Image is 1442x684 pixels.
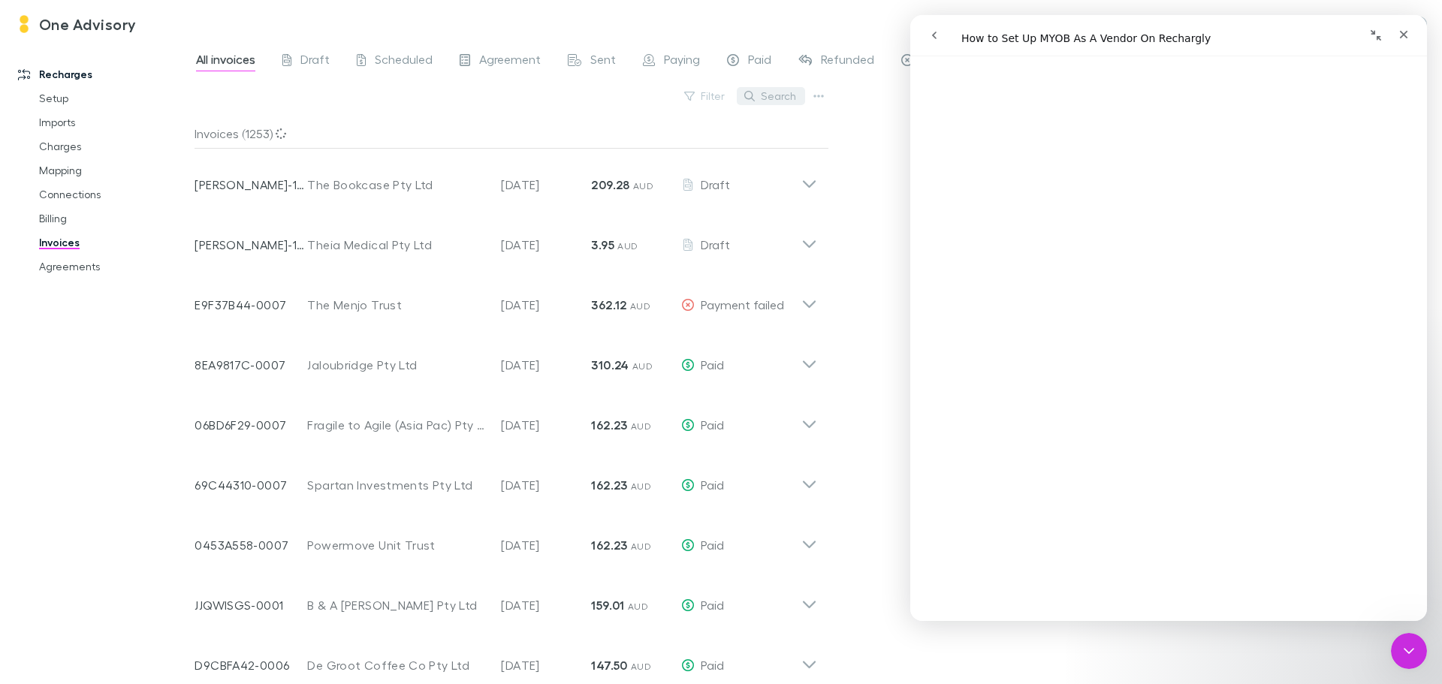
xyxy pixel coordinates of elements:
[631,481,651,492] span: AUD
[183,449,829,509] div: 69C44310-0007Spartan Investments Pty Ltd[DATE]162.23 AUDPaid
[195,476,307,494] p: 69C44310-0007
[6,6,146,42] a: One Advisory
[591,538,627,553] strong: 162.23
[591,357,629,372] strong: 310.24
[195,176,307,194] p: [PERSON_NAME]-1062
[39,15,137,33] h3: One Advisory
[183,269,829,329] div: E9F37B44-0007The Menjo Trust[DATE]362.12 AUDPayment failed
[300,52,330,71] span: Draft
[664,52,700,71] span: Paying
[501,356,591,374] p: [DATE]
[591,478,627,493] strong: 162.23
[1391,633,1427,669] iframe: Intercom live chat
[701,478,724,492] span: Paid
[701,417,724,432] span: Paid
[183,389,829,449] div: 06BD6F29-0007Fragile to Agile (Asia Pac) Pty Ltd[DATE]162.23 AUDPaid
[195,656,307,674] p: D9CBFA42-0006
[3,62,203,86] a: Recharges
[183,329,829,389] div: 8EA9817C-0007Jaloubridge Pty Ltd[DATE]310.24 AUDPaid
[701,297,784,312] span: Payment failed
[307,356,486,374] div: Jaloubridge Pty Ltd
[15,15,33,33] img: One Advisory's Logo
[701,658,724,672] span: Paid
[501,236,591,254] p: [DATE]
[591,177,629,192] strong: 209.28
[24,134,203,158] a: Charges
[375,52,433,71] span: Scheduled
[24,206,203,231] a: Billing
[631,661,651,672] span: AUD
[591,297,626,312] strong: 362.12
[677,87,734,105] button: Filter
[501,296,591,314] p: [DATE]
[631,420,651,432] span: AUD
[24,231,203,255] a: Invoices
[307,656,486,674] div: De Groot Coffee Co Pty Ltd
[633,180,653,191] span: AUD
[591,237,614,252] strong: 3.95
[307,236,486,254] div: Theia Medical Pty Ltd
[591,598,624,613] strong: 159.01
[701,538,724,552] span: Paid
[24,158,203,182] a: Mapping
[479,52,541,71] span: Agreement
[632,360,653,372] span: AUD
[307,536,486,554] div: Powermove Unit Trust
[196,52,255,71] span: All invoices
[501,476,591,494] p: [DATE]
[630,300,650,312] span: AUD
[195,236,307,254] p: [PERSON_NAME]-1254
[591,658,627,673] strong: 147.50
[631,541,651,552] span: AUD
[307,176,486,194] div: The Bookcase Pty Ltd
[501,596,591,614] p: [DATE]
[307,416,486,434] div: Fragile to Agile (Asia Pac) Pty Ltd
[183,509,829,569] div: 0453A558-0007Powermove Unit Trust[DATE]162.23 AUDPaid
[737,87,805,105] button: Search
[501,536,591,554] p: [DATE]
[24,86,203,110] a: Setup
[195,596,307,614] p: JJQWISGS-0001
[195,536,307,554] p: 0453A558-0007
[628,601,648,612] span: AUD
[307,596,486,614] div: B & A [PERSON_NAME] Pty Ltd
[748,52,771,71] span: Paid
[183,569,829,629] div: JJQWISGS-0001B & A [PERSON_NAME] Pty Ltd[DATE]159.01 AUDPaid
[821,52,874,71] span: Refunded
[701,177,730,191] span: Draft
[501,416,591,434] p: [DATE]
[183,149,829,209] div: [PERSON_NAME]-1062The Bookcase Pty Ltd[DATE]209.28 AUDDraft
[617,240,638,252] span: AUD
[307,476,486,494] div: Spartan Investments Pty Ltd
[501,656,591,674] p: [DATE]
[195,356,307,374] p: 8EA9817C-0007
[591,417,627,432] strong: 162.23
[701,357,724,372] span: Paid
[501,176,591,194] p: [DATE]
[195,296,307,314] p: E9F37B44-0007
[24,255,203,279] a: Agreements
[24,110,203,134] a: Imports
[24,182,203,206] a: Connections
[183,209,829,269] div: [PERSON_NAME]-1254Theia Medical Pty Ltd[DATE]3.95 AUDDraft
[307,296,486,314] div: The Menjo Trust
[701,598,724,612] span: Paid
[910,15,1427,621] iframe: Intercom live chat
[701,237,730,252] span: Draft
[590,52,616,71] span: Sent
[195,416,307,434] p: 06BD6F29-0007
